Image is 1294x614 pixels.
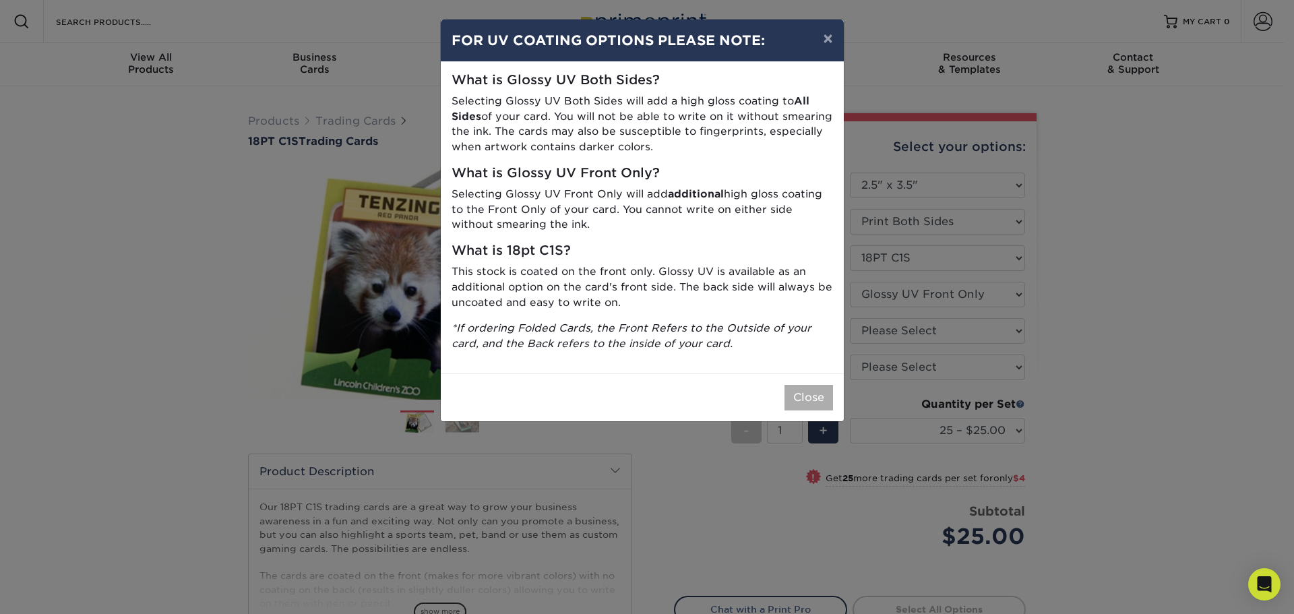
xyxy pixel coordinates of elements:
strong: additional [668,187,724,200]
p: This stock is coated on the front only. Glossy UV is available as an additional option on the car... [452,264,833,310]
h5: What is 18pt C1S? [452,243,833,259]
h5: What is Glossy UV Both Sides? [452,73,833,88]
p: Selecting Glossy UV Both Sides will add a high gloss coating to of your card. You will not be abl... [452,94,833,155]
strong: All Sides [452,94,809,123]
h4: FOR UV COATING OPTIONS PLEASE NOTE: [452,30,833,51]
button: × [812,20,843,57]
h5: What is Glossy UV Front Only? [452,166,833,181]
div: Open Intercom Messenger [1248,568,1281,601]
p: Selecting Glossy UV Front Only will add high gloss coating to the Front Only of your card. You ca... [452,187,833,233]
button: Close [784,385,833,410]
i: *If ordering Folded Cards, the Front Refers to the Outside of your card, and the Back refers to t... [452,321,811,350]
